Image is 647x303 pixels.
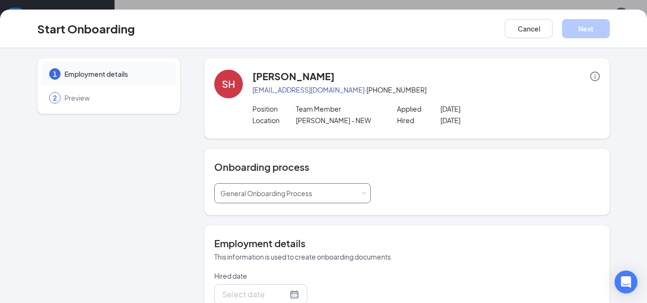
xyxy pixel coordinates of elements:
input: Select date [222,288,288,300]
a: [EMAIL_ADDRESS][DOMAIN_NAME] [252,85,365,94]
span: Preview [64,93,167,103]
button: Next [562,19,610,38]
div: [object Object] [220,184,319,203]
button: Cancel [505,19,553,38]
p: Team Member [296,104,383,114]
p: Location [252,115,296,125]
span: info-circle [590,72,600,81]
p: Position [252,104,296,114]
p: This information is used to create onboarding documents. [214,252,600,261]
div: SH [222,77,235,91]
p: [PERSON_NAME] - NEW [296,115,383,125]
div: Open Intercom Messenger [615,271,637,293]
p: Hired date [214,271,371,281]
span: 1 [53,69,57,79]
h4: [PERSON_NAME] [252,70,334,83]
span: 2 [53,93,57,103]
span: Employment details [64,69,167,79]
p: Hired [397,115,440,125]
h4: Employment details [214,237,600,250]
h3: Start Onboarding [37,21,135,37]
p: · [PHONE_NUMBER] [252,85,600,94]
p: [DATE] [440,104,527,114]
h4: Onboarding process [214,160,600,174]
span: General Onboarding Process [220,189,312,198]
p: [DATE] [440,115,527,125]
p: Applied [397,104,440,114]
